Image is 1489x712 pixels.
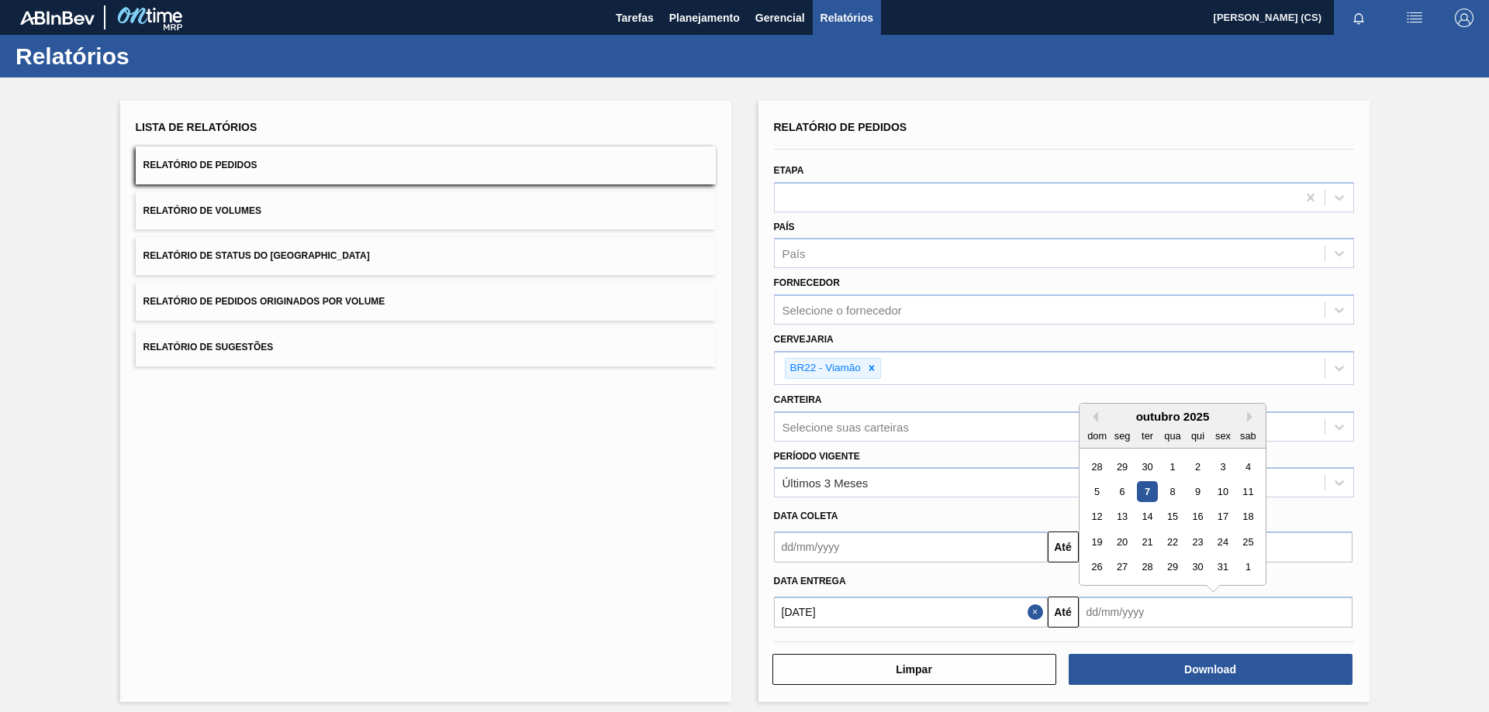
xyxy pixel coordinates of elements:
[1237,481,1258,502] div: Choose sábado, 11 de outubro de 2025
[143,342,274,353] span: Relatório de Sugestões
[1028,597,1048,628] button: Close
[1111,531,1132,552] div: Choose segunda-feira, 20 de outubro de 2025
[1187,456,1207,477] div: Choose quinta-feira, 2 de outubro de 2025
[1111,481,1132,502] div: Choose segunda-feira, 6 de outubro de 2025
[774,576,846,586] span: Data Entrega
[1187,531,1207,552] div: Choose quinta-feira, 23 de outubro de 2025
[143,205,261,216] span: Relatório de Volumes
[774,451,860,462] label: Período Vigente
[772,654,1056,685] button: Limpar
[1111,507,1132,528] div: Choose segunda-feira, 13 de outubro de 2025
[1162,456,1183,477] div: Choose quarta-feira, 1 de outubro de 2025
[1136,507,1157,528] div: Choose terça-feira, 14 de outubro de 2025
[1237,456,1258,477] div: Choose sábado, 4 de outubro de 2025
[1087,425,1107,446] div: dom
[1212,507,1233,528] div: Choose sexta-feira, 17 de outubro de 2025
[1087,531,1107,552] div: Choose domingo, 19 de outubro de 2025
[1247,411,1258,422] button: Next Month
[143,160,257,170] span: Relatório de Pedidos
[1111,456,1132,477] div: Choose segunda-feira, 29 de setembro de 2025
[783,304,902,317] div: Selecione o fornecedor
[1087,557,1107,578] div: Choose domingo, 26 de outubro de 2025
[1162,531,1183,552] div: Choose quarta-feira, 22 de outubro de 2025
[1212,425,1233,446] div: sex
[1162,507,1183,528] div: Choose quarta-feira, 15 de outubro de 2025
[1087,456,1107,477] div: Choose domingo, 28 de setembro de 2025
[136,192,716,230] button: Relatório de Volumes
[669,9,740,27] span: Planejamento
[1048,597,1079,628] button: Até
[1237,531,1258,552] div: Choose sábado, 25 de outubro de 2025
[786,359,863,378] div: BR22 - Viamão
[20,11,95,25] img: TNhmsLtSVTkK8tSr43FrP2fwEKptu5GPRR3wAAAABJRU5ErkJggg==
[143,250,370,261] span: Relatório de Status do [GEOGRAPHIC_DATA]
[136,146,716,184] button: Relatório de Pedidos
[1212,456,1233,477] div: Choose sexta-feira, 3 de outubro de 2025
[774,511,838,521] span: Data coleta
[1136,481,1157,502] div: Choose terça-feira, 7 de outubro de 2025
[755,9,805,27] span: Gerencial
[1187,507,1207,528] div: Choose quinta-feira, 16 de outubro de 2025
[1187,425,1207,446] div: qui
[1334,7,1384,29] button: Notificações
[783,420,909,433] div: Selecione suas carteiras
[1048,531,1079,562] button: Até
[1080,410,1266,423] div: outubro 2025
[774,165,804,176] label: Etapa
[143,296,385,307] span: Relatório de Pedidos Originados por Volume
[1162,481,1183,502] div: Choose quarta-feira, 8 de outubro de 2025
[136,121,257,133] span: Lista de Relatórios
[1079,597,1353,628] input: dd/mm/yyyy
[1237,557,1258,578] div: Choose sábado, 1 de novembro de 2025
[1212,557,1233,578] div: Choose sexta-feira, 31 de outubro de 2025
[1069,654,1353,685] button: Download
[136,237,716,275] button: Relatório de Status do [GEOGRAPHIC_DATA]
[1187,557,1207,578] div: Choose quinta-feira, 30 de outubro de 2025
[783,476,869,490] div: Últimos 3 Meses
[1087,507,1107,528] div: Choose domingo, 12 de outubro de 2025
[774,597,1048,628] input: dd/mm/yyyy
[1237,425,1258,446] div: sab
[1136,557,1157,578] div: Choose terça-feira, 28 de outubro de 2025
[1136,425,1157,446] div: ter
[1111,557,1132,578] div: Choose segunda-feira, 27 de outubro de 2025
[1087,411,1098,422] button: Previous Month
[1084,454,1260,580] div: month 2025-10
[16,47,291,65] h1: Relatórios
[774,277,840,288] label: Fornecedor
[1136,456,1157,477] div: Choose terça-feira, 30 de setembro de 2025
[1455,9,1473,27] img: Logout
[774,531,1048,562] input: dd/mm/yyyy
[1162,557,1183,578] div: Choose quarta-feira, 29 de outubro de 2025
[774,222,795,232] label: País
[821,9,873,27] span: Relatórios
[774,334,834,345] label: Cervejaria
[136,328,716,366] button: Relatório de Sugestões
[1405,9,1424,27] img: userActions
[1087,481,1107,502] div: Choose domingo, 5 de outubro de 2025
[1111,425,1132,446] div: seg
[774,121,907,133] span: Relatório de Pedidos
[1212,481,1233,502] div: Choose sexta-feira, 10 de outubro de 2025
[616,9,654,27] span: Tarefas
[783,247,806,260] div: País
[1237,507,1258,528] div: Choose sábado, 18 de outubro de 2025
[136,283,716,321] button: Relatório de Pedidos Originados por Volume
[774,394,822,405] label: Carteira
[1162,425,1183,446] div: qua
[1136,531,1157,552] div: Choose terça-feira, 21 de outubro de 2025
[1187,481,1207,502] div: Choose quinta-feira, 9 de outubro de 2025
[1212,531,1233,552] div: Choose sexta-feira, 24 de outubro de 2025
